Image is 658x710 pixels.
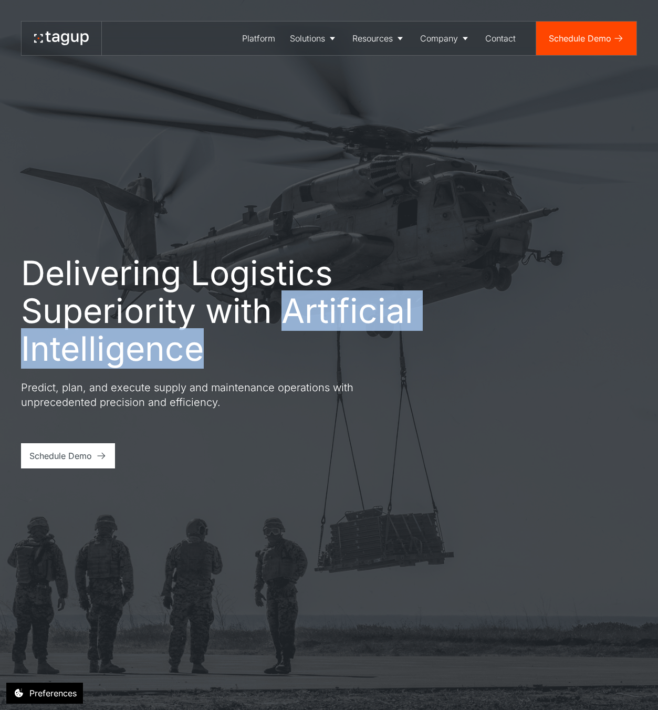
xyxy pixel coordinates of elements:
div: Preferences [29,687,77,699]
div: Contact [485,32,516,45]
div: Resources [352,32,393,45]
a: Platform [235,22,283,55]
div: Company [420,32,458,45]
a: Solutions [283,22,345,55]
div: Schedule Demo [29,450,92,462]
h1: Delivering Logistics Superiority with Artificial Intelligence [21,254,462,368]
div: Schedule Demo [549,32,611,45]
p: Predict, plan, and execute supply and maintenance operations with unprecedented precision and eff... [21,380,399,410]
div: Solutions [290,32,325,45]
a: Contact [478,22,523,55]
a: Company [413,22,478,55]
div: Platform [242,32,275,45]
a: Resources [345,22,413,55]
a: Schedule Demo [536,22,636,55]
a: Schedule Demo [21,443,115,468]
